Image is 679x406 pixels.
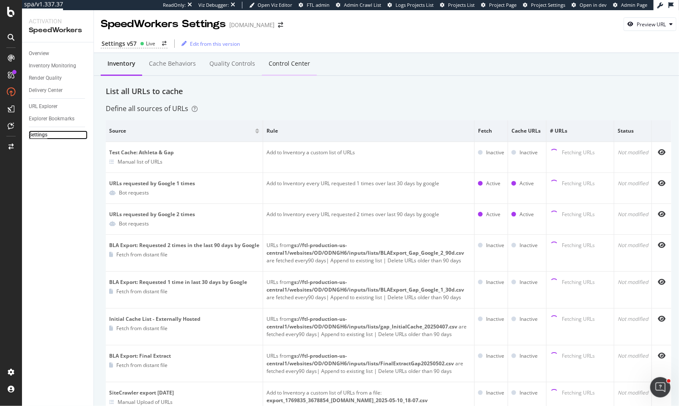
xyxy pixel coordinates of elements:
[440,2,475,8] a: Projects List
[562,352,595,361] div: Fetching URLs
[658,180,665,186] div: eye
[658,211,665,217] div: eye
[637,21,666,28] div: Preview URL
[116,325,168,332] div: Fetch from distant file
[511,127,541,135] span: Cache URLs
[29,74,62,83] div: Render Quality
[109,352,259,360] div: BLA Export: Final Extract
[618,389,648,397] div: Not modified
[198,2,229,8] div: Viz Debugger:
[344,2,381,8] span: Admin Crawl List
[146,40,155,47] div: Live
[562,315,595,324] div: Fetching URLs
[520,278,538,286] div: Inactive
[486,149,504,156] div: Inactive
[580,2,607,8] span: Open in dev
[562,211,595,219] div: Fetching URLs
[520,352,538,360] div: Inactive
[119,189,149,196] div: Bot requests
[118,158,162,165] div: Manual list of URLs
[336,2,381,8] a: Admin Crawl List
[101,17,226,31] div: SpeedWorkers Settings
[562,389,595,398] div: Fetching URLs
[658,315,665,322] div: eye
[613,2,647,8] a: Admin Page
[267,389,471,397] div: Add to Inventory a custom list of URLs from a file:
[621,2,647,8] span: Admin Page
[29,86,63,95] div: Delivery Center
[109,278,259,286] div: BLA Export: Requested 1 time in last 30 days by Google
[618,242,648,249] div: Not modified
[109,180,259,187] div: URLs requested by Google 1 times
[478,127,502,135] span: Fetch
[29,102,58,111] div: URL Explorer
[486,315,504,323] div: Inactive
[29,61,76,70] div: Inventory Monitoring
[486,278,504,286] div: Inactive
[109,389,259,397] div: SiteCrawler export [DATE]
[562,242,595,250] div: Fetching URLs
[29,49,88,58] a: Overview
[486,352,504,360] div: Inactive
[396,2,434,8] span: Logs Projects List
[29,86,88,95] a: Delivery Center
[149,59,196,68] div: Cache behaviors
[29,114,88,123] a: Explorer Bookmarks
[658,242,665,248] div: eye
[562,180,595,188] div: Fetching URLs
[116,362,168,369] div: Fetch from distant file
[520,211,534,218] div: Active
[267,127,469,135] span: Rule
[448,2,475,8] span: Projects List
[109,149,259,156] div: Test Cache: Athleta & Gap
[624,17,676,31] button: Preview URL
[486,242,504,249] div: Inactive
[107,59,135,68] div: Inventory
[486,389,504,397] div: Inactive
[29,25,87,35] div: SpeedWorkers
[258,2,292,8] span: Open Viz Editor
[489,2,517,8] span: Project Page
[29,74,88,83] a: Render Quality
[209,59,255,68] div: Quality Controls
[520,389,538,397] div: Inactive
[29,131,88,139] a: Settings
[178,37,240,50] button: Edit from this version
[267,352,471,375] div: URLs from are fetched every 90 days | Append to existing list | Delete URLs older than 90 days
[29,49,49,58] div: Overview
[618,180,648,187] div: Not modified
[118,398,173,406] div: Manual Upload of URLs
[520,242,538,249] div: Inactive
[29,61,88,70] a: Inventory Monitoring
[307,2,330,8] span: FTL admin
[29,102,88,111] a: URL Explorer
[106,86,671,97] div: List all URLs to cache
[163,2,186,8] div: ReadOnly:
[162,41,167,46] div: arrow-right-arrow-left
[109,211,259,218] div: URLs requested by Google 2 times
[486,211,500,218] div: Active
[520,180,534,187] div: Active
[520,149,538,156] div: Inactive
[618,211,648,218] div: Not modified
[267,315,457,330] b: gs://ftl-production-us-central1/websites/OD/ODNGH6/inputs/lists/gap_InitialCache_20250407.csv
[102,39,137,48] div: Settings v57
[116,251,168,258] div: Fetch from distant file
[618,149,648,156] div: Not modified
[249,2,292,8] a: Open Viz Editor
[263,142,475,173] td: Add to Inventory a custom list of URLs
[278,22,283,28] div: arrow-right-arrow-left
[106,104,198,114] div: Define all sources of URLs
[650,377,671,398] iframe: Intercom live chat
[550,127,608,135] span: # URLs
[190,40,240,47] div: Edit from this version
[29,114,74,123] div: Explorer Bookmarks
[267,352,454,367] b: gs://ftl-production-us-central1/websites/OD/ODNGH6/inputs/lists/FinalExtractGap20250502.csv
[267,278,464,293] b: gs://ftl-production-us-central1/websites/OD/ODNGH6/inputs/lists/BLAExport_Gap_Google_1_30d.csv
[267,278,471,301] div: URLs from are fetched every 90 days | Append to existing list | Delete URLs older than 90 days
[263,173,475,204] td: Add to Inventory every URL requested 1 times over last 30 days by google
[531,2,565,8] span: Project Settings
[267,315,471,338] div: URLs from are fetched every 90 days | Append to existing list | Delete URLs older than 90 days
[572,2,607,8] a: Open in dev
[520,315,538,323] div: Inactive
